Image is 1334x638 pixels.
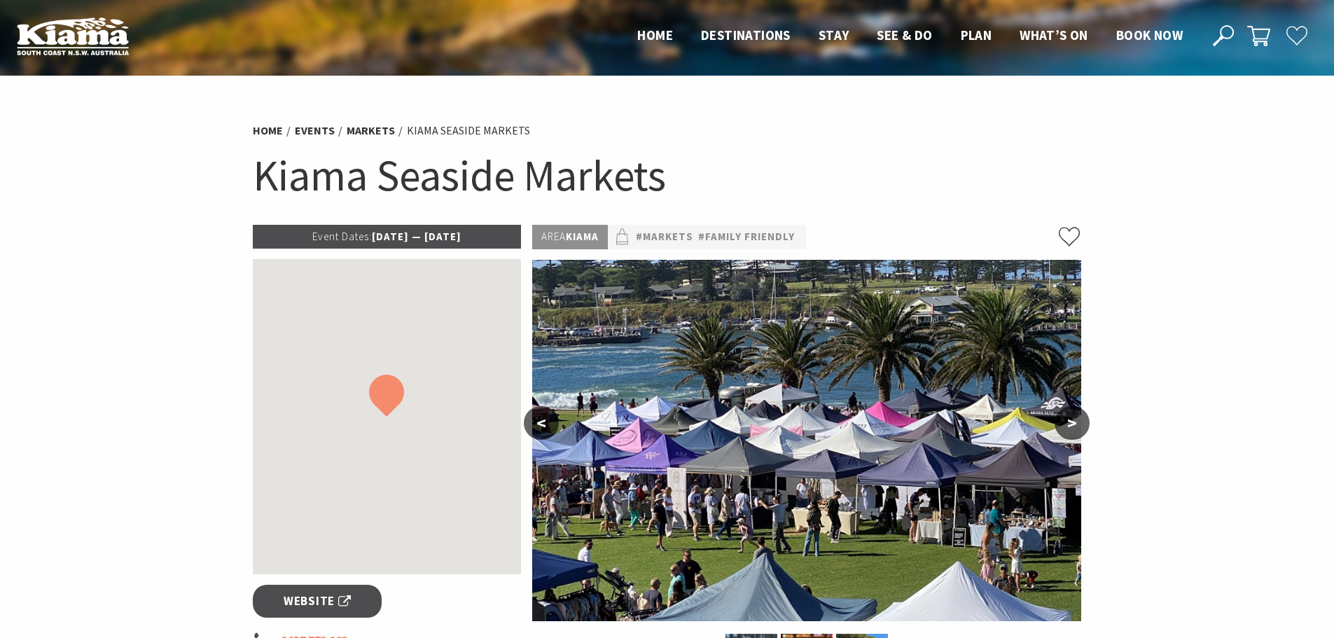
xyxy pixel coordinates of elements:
[347,123,395,138] a: Markets
[637,27,673,43] span: Home
[532,225,608,249] p: Kiama
[623,25,1197,48] nav: Main Menu
[17,17,129,55] img: Kiama Logo
[636,228,693,246] a: #Markets
[698,228,795,246] a: #Family Friendly
[253,147,1082,204] h1: Kiama Seaside Markets
[253,585,382,618] a: Website
[819,27,849,43] span: Stay
[295,123,335,138] a: Events
[1055,406,1090,440] button: >
[541,230,566,243] span: Area
[312,230,372,243] span: Event Dates:
[407,122,530,140] li: Kiama Seaside Markets
[1116,27,1183,43] span: Book now
[1020,27,1088,43] span: What’s On
[284,592,351,611] span: Website
[524,406,559,440] button: <
[253,123,283,138] a: Home
[701,27,791,43] span: Destinations
[877,27,932,43] span: See & Do
[961,27,992,43] span: Plan
[532,260,1081,621] img: Kiama Seaside Market
[253,225,522,249] p: [DATE] — [DATE]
